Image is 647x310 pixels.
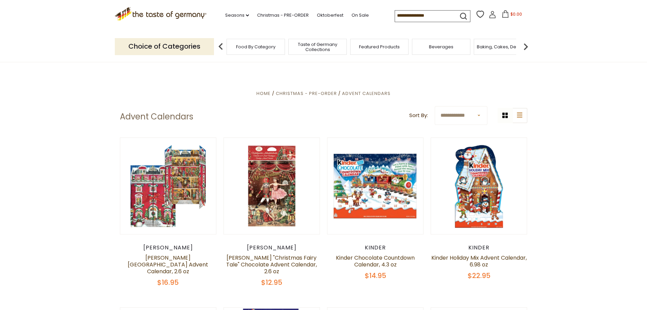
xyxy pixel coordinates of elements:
[342,90,391,97] a: Advent Calendars
[257,12,309,19] a: Christmas - PRE-ORDER
[290,42,345,52] a: Taste of Germany Collections
[519,40,533,53] img: next arrow
[352,12,369,19] a: On Sale
[431,244,527,251] div: Kinder
[120,112,193,122] h1: Advent Calendars
[510,11,522,17] span: $0.00
[365,271,386,280] span: $14.95
[409,111,428,120] label: Sort By:
[223,244,320,251] div: [PERSON_NAME]
[276,90,337,97] a: Christmas - PRE-ORDER
[431,254,527,268] a: Kinder Holiday Mix Advent Calendar, 6.98 oz
[224,138,320,234] img: Heidel "Christmas Fairy Tale" Chocolate Advent Calendar, 2.6 oz
[429,44,453,49] a: Beverages
[128,254,208,275] a: [PERSON_NAME][GEOGRAPHIC_DATA] Advent Calendar, 2.6 oz
[226,254,317,275] a: [PERSON_NAME] "Christmas Fairy Tale" Chocolate Advent Calendar, 2.6 oz
[477,44,529,49] a: Baking, Cakes, Desserts
[256,90,271,97] a: Home
[157,278,179,287] span: $16.95
[214,40,228,53] img: previous arrow
[336,254,415,268] a: Kinder Chocolate Countdown Calendar, 4.3 oz
[120,138,216,234] img: Windel Manor House Advent Calendar, 2.6 oz
[261,278,282,287] span: $12.95
[468,271,490,280] span: $22.95
[359,44,400,49] a: Featured Products
[115,38,214,55] p: Choice of Categories
[120,244,217,251] div: [PERSON_NAME]
[225,12,249,19] a: Seasons
[317,12,343,19] a: Oktoberfest
[327,138,424,234] img: Kinder Chocolate Countdown Calendar, 4.3 oz
[236,44,275,49] a: Food By Category
[498,10,526,20] button: $0.00
[431,138,527,234] img: Kinder Holiday Mix Advent Calendar, 6.98 oz
[327,244,424,251] div: Kinder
